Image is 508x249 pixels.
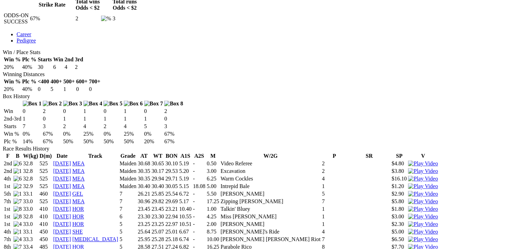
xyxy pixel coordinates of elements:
td: 6.25 [206,175,219,182]
td: 0 [37,86,49,93]
img: 2 [13,183,22,189]
td: 30.35 [137,168,150,175]
td: 410 [39,206,52,212]
a: [DATE] [53,236,71,242]
td: Maiden [119,160,137,167]
td: 5 [119,221,137,228]
img: 7 [13,198,22,205]
td: $4.80 [391,160,407,167]
td: Plc % [3,138,22,145]
th: BON [165,153,178,159]
td: 32.8 [23,168,39,175]
td: 7th [3,198,12,205]
th: <400 [37,78,49,85]
td: 30.65 [151,160,164,167]
td: Warm Cockles [220,175,321,182]
td: 25% [123,131,143,137]
div: Box History [3,93,505,100]
td: 0 [89,86,101,93]
td: 6 [53,64,63,71]
img: 1 [13,168,22,174]
td: 525 [39,160,52,167]
td: 30.05 [165,183,178,190]
td: 1 [22,115,42,122]
a: [DATE] [53,191,71,197]
a: [MEDICAL_DATA] [72,236,118,242]
img: Play Video [408,168,438,174]
td: 40% [22,86,37,93]
td: 20% [144,138,163,145]
td: 23.25 [137,221,150,228]
div: Race Results History [3,146,505,152]
td: 32.8 [23,160,39,167]
td: 2 [75,12,100,25]
img: Play Video [408,229,438,235]
td: 5.17 [179,198,192,205]
td: 23.30 [151,213,164,220]
a: Watch Replay on Watchdog [408,221,438,227]
img: Play Video [408,198,438,205]
img: 6 [13,160,22,167]
td: 5 [119,228,137,235]
td: 33.1 [23,228,39,235]
td: 7 [321,198,347,205]
td: 50% [103,138,123,145]
td: 3 [164,123,183,130]
a: [DATE] [53,176,71,181]
th: Plc % [22,56,37,63]
td: 67% [42,138,62,145]
a: HOR [72,221,84,227]
td: 3 [112,12,137,25]
td: 0 [164,115,183,122]
td: 1 [321,221,347,228]
img: 6 [13,176,22,182]
td: 2 [321,168,347,175]
td: 23.45 [137,206,150,212]
th: B [13,153,22,159]
td: 0 [22,108,42,115]
td: 3.00 [206,168,219,175]
td: $3.00 [391,213,407,220]
td: 2nd [3,160,12,167]
div: Winning Distances [3,71,505,77]
img: 1 [13,191,22,197]
td: 67% [164,138,183,145]
a: [DATE] [53,168,71,174]
td: 32.8 [23,175,39,182]
td: 1 [321,213,347,220]
td: 4th [3,175,12,182]
td: 7 [119,206,137,212]
th: D(m) [39,153,52,159]
td: 20% [3,86,21,93]
th: A1S [179,153,192,159]
td: - [192,206,206,212]
td: 10.40 [179,206,192,212]
td: 4 [321,228,347,235]
a: Watch Replay on Watchdog [408,229,438,235]
td: 4 [83,123,103,130]
td: 1.00 [206,206,219,212]
td: 33.0 [23,206,39,212]
td: $1.80 [391,206,407,212]
a: MEA [72,198,85,204]
div: Win / Place Stats [3,49,505,55]
th: A2S [192,153,206,159]
td: 25.54 [165,190,178,197]
td: Talkin' Bluey [220,206,321,212]
th: Plc % [22,78,37,85]
td: 33.0 [23,221,39,228]
td: 29.94 [151,175,164,182]
a: Watch Replay on Watchdog [408,183,438,189]
td: 0 [42,115,62,122]
td: ODDS-ON SUCCESS [3,12,29,25]
img: 1 [13,229,22,235]
td: 5 [321,190,347,197]
td: 23.45 [151,206,164,212]
td: 525 [39,183,52,190]
td: 22.97 [165,221,178,228]
td: 1 [103,115,123,122]
td: 50% [123,138,143,145]
th: SR [348,153,390,159]
td: 1 [63,86,75,93]
td: 5 [50,86,62,93]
